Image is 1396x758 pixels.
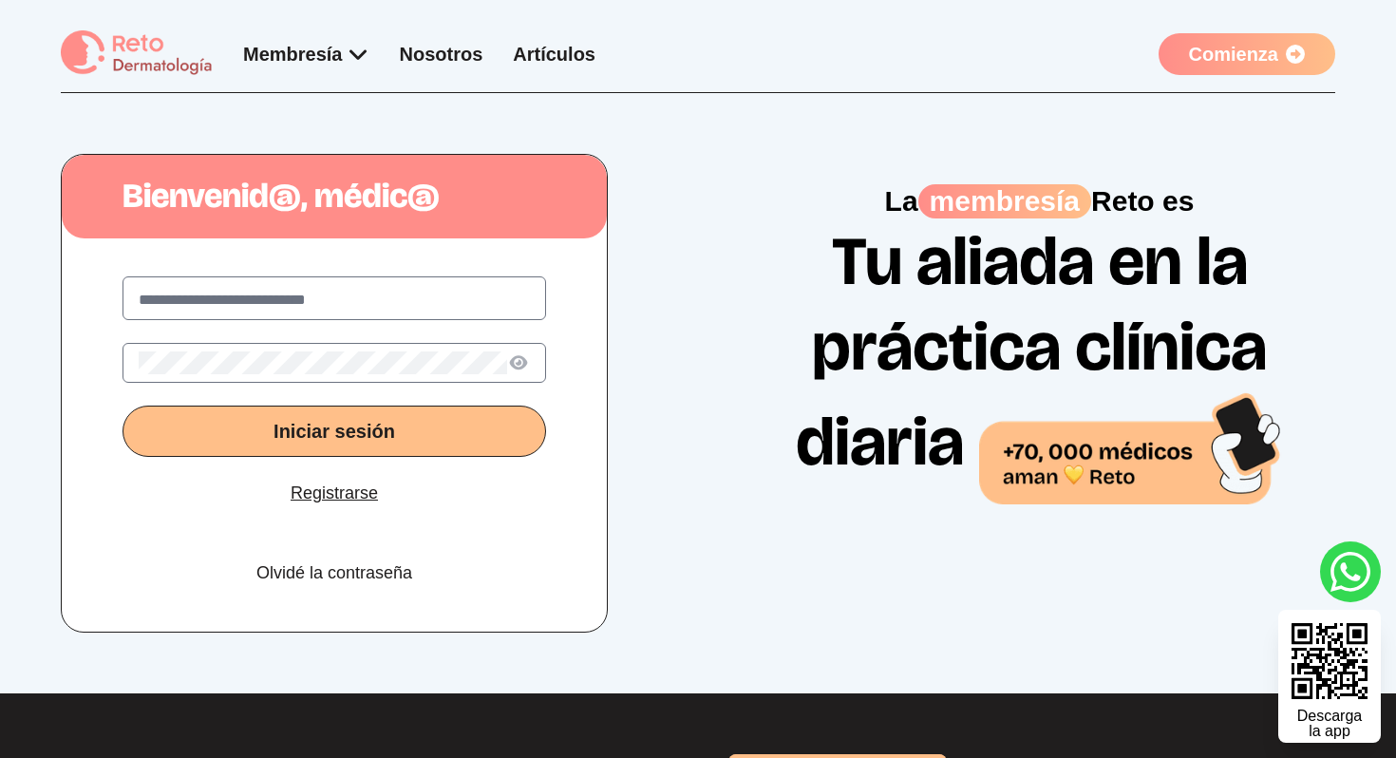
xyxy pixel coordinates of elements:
h1: Bienvenid@, médic@ [62,178,607,216]
span: Iniciar sesión [274,421,395,442]
a: Registrarse [291,480,378,506]
button: Iniciar sesión [123,406,546,457]
p: La Reto es [766,184,1313,218]
a: whatsapp button [1320,541,1381,602]
img: logo Reto dermatología [61,30,213,77]
a: Nosotros [400,44,483,65]
a: Comienza [1159,33,1335,75]
h1: Tu aliada en la práctica clínica diaria [766,218,1313,504]
a: Artículos [513,44,595,65]
div: Descarga la app [1297,709,1362,739]
div: Membresía [243,41,369,67]
a: Olvidé la contraseña [256,559,412,586]
span: membresía [918,184,1091,218]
